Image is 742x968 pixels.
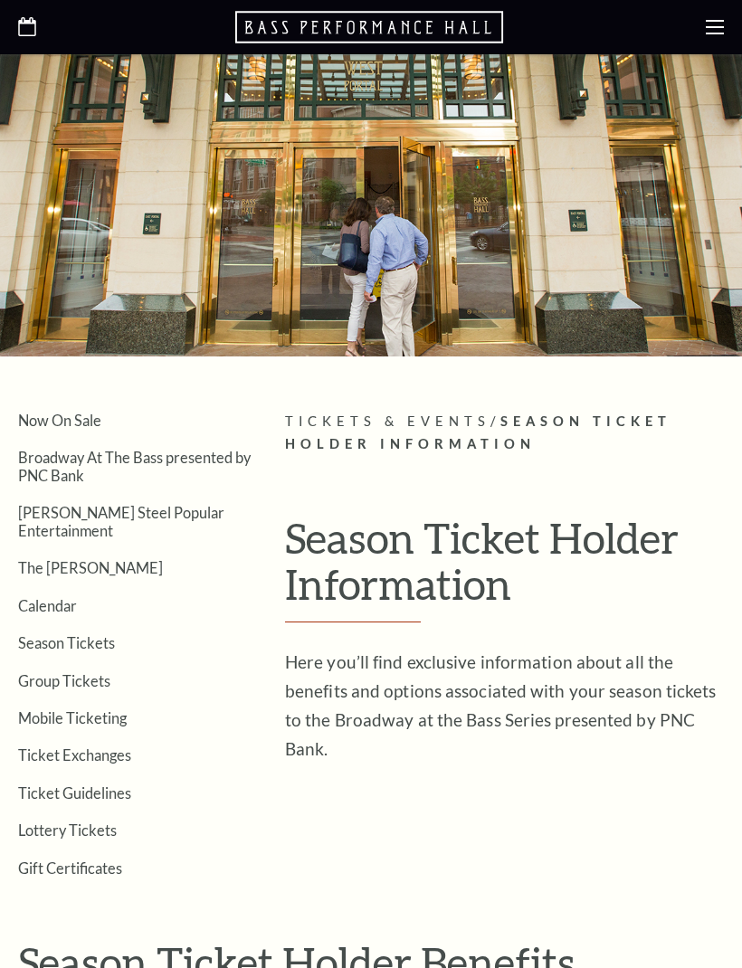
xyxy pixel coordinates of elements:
a: The [PERSON_NAME] [18,559,163,576]
span: Tickets & Events [285,413,490,429]
span: Season Ticket Holder Information [285,413,671,451]
h1: Season Ticket Holder Information [285,515,724,622]
a: [PERSON_NAME] Steel Popular Entertainment [18,504,224,538]
p: / [285,411,724,456]
a: Broadway At The Bass presented by PNC Bank [18,449,251,483]
a: Mobile Ticketing [18,709,127,726]
a: Ticket Guidelines [18,784,131,802]
a: Lottery Tickets [18,821,117,839]
a: Group Tickets [18,672,110,689]
a: Calendar [18,597,77,614]
p: Here you’ll find exclusive information about all the benefits and options associated with your se... [285,648,724,764]
a: Now On Sale [18,412,101,429]
a: Season Tickets [18,634,115,651]
a: Ticket Exchanges [18,746,131,764]
a: Gift Certificates [18,859,122,877]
